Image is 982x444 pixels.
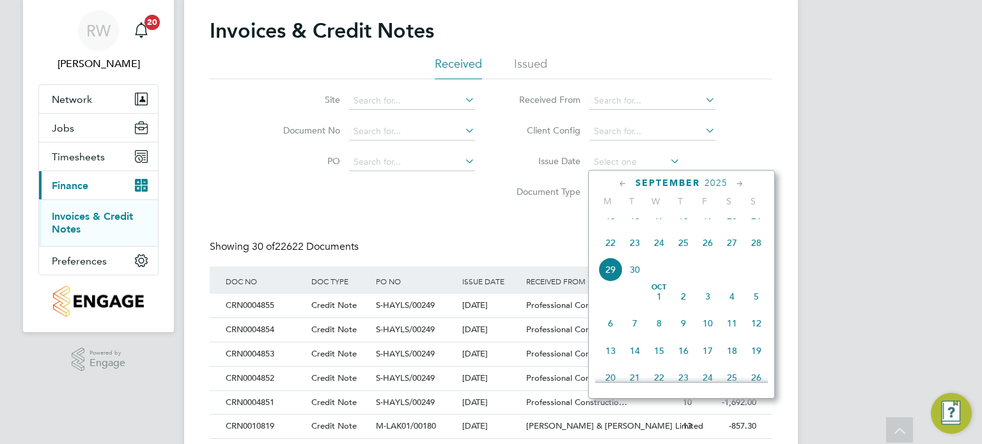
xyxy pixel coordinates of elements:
[210,240,361,254] div: Showing
[620,195,644,207] span: T
[52,180,88,192] span: Finance
[72,348,126,372] a: Powered byEngage
[311,300,357,310] span: Credit Note
[129,10,154,51] a: 20
[671,365,696,390] span: 23
[623,339,647,363] span: 14
[623,311,647,335] span: 7
[696,284,720,309] span: 3
[222,415,308,438] div: CRN0010819
[373,266,458,296] div: PO NO
[459,367,524,390] div: [DATE]
[623,231,647,255] span: 23
[647,339,671,363] span: 15
[376,420,436,431] span: M-LAK01/00180
[507,186,581,197] label: Document Type
[39,142,158,171] button: Timesheets
[696,339,720,363] span: 17
[744,365,768,390] span: 26
[38,10,159,72] a: RW[PERSON_NAME]
[52,210,133,235] a: Invoices & Credit Notes
[53,286,143,317] img: countryside-properties-logo-retina.png
[435,56,482,79] li: Received
[526,300,627,310] span: Professional Constructio…
[526,397,627,408] span: Professional Constructio…
[526,372,627,383] span: Professional Constructio…
[589,153,680,171] input: Select one
[459,342,524,366] div: [DATE]
[90,348,125,358] span: Powered by
[744,231,768,255] span: 28
[647,231,671,255] span: 24
[222,294,308,318] div: CRN0004855
[671,284,696,309] span: 2
[376,372,435,383] span: S-HAYLS/00249
[376,300,435,310] span: S-HAYLS/00249
[683,397,692,408] span: 10
[671,231,696,255] span: 25
[589,123,715,141] input: Search for...
[683,420,692,431] span: 13
[744,311,768,335] span: 12
[39,85,158,113] button: Network
[349,123,475,141] input: Search for...
[931,393,972,434] button: Engage Resource Center
[507,155,581,167] label: Issue Date
[459,294,524,318] div: [DATE]
[720,231,744,255] span: 27
[720,339,744,363] span: 18
[635,178,700,188] span: September
[252,240,359,253] span: 22622 Documents
[523,266,630,296] div: RECEIVED FROM
[595,195,620,207] span: M
[90,358,125,369] span: Engage
[696,365,720,390] span: 24
[598,311,623,335] span: 6
[720,365,744,390] span: 25
[589,92,715,110] input: Search for...
[717,195,741,207] span: S
[598,365,623,390] span: 20
[38,56,159,72] span: Richard Walsh
[39,171,158,199] button: Finance
[623,365,647,390] span: 21
[52,93,92,105] span: Network
[38,286,159,317] a: Go to home page
[52,151,105,163] span: Timesheets
[695,391,760,415] div: -1,692.00
[644,195,668,207] span: W
[39,114,158,142] button: Jobs
[692,195,717,207] span: F
[308,266,373,296] div: DOC TYPE
[39,199,158,246] div: Finance
[598,257,623,282] span: 29
[507,94,581,105] label: Received From
[647,284,671,291] span: Oct
[267,155,340,167] label: PO
[222,367,308,390] div: CRN0004852
[526,420,703,431] span: [PERSON_NAME] & [PERSON_NAME] Limited
[744,284,768,309] span: 5
[668,195,692,207] span: T
[52,255,107,267] span: Preferences
[222,391,308,415] div: CRN0004851
[349,92,475,110] input: Search for...
[720,284,744,309] span: 4
[459,266,524,296] div: ISSUE DATE
[695,415,760,438] div: -857.30
[222,318,308,342] div: CRN0004854
[507,125,581,136] label: Client Config
[744,339,768,363] span: 19
[623,257,647,282] span: 30
[311,420,357,431] span: Credit Note
[39,247,158,275] button: Preferences
[696,231,720,255] span: 26
[376,397,435,408] span: S-HAYLS/00249
[86,22,111,39] span: RW
[671,311,696,335] span: 9
[349,153,475,171] input: Search for...
[311,348,357,359] span: Credit Note
[311,397,357,408] span: Credit Note
[376,348,435,359] span: S-HAYLS/00249
[526,324,627,335] span: Professional Constructio…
